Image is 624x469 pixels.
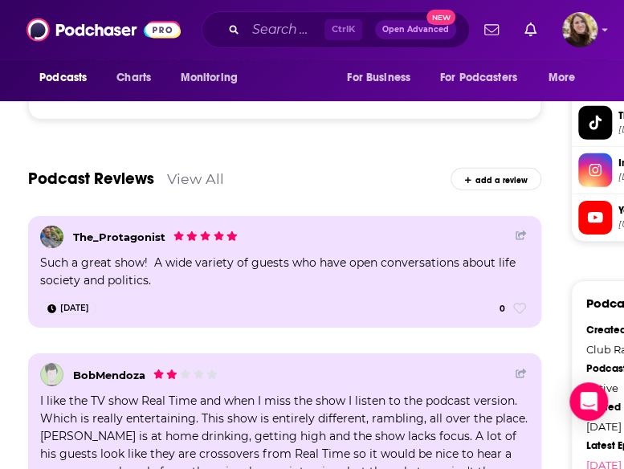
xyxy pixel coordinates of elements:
a: View All [167,170,224,187]
img: The_Protagonist [40,226,63,249]
span: Monitoring [180,67,237,89]
div: BobMendoza's Rating: 2 out of 5 [152,365,218,385]
input: Search podcasts, credits, & more... [246,17,324,43]
span: More [549,67,576,89]
button: Open AdvancedNew [375,20,456,39]
a: BobMendoza [73,369,145,381]
span: Podcasts [39,67,87,89]
span: New [426,10,455,25]
span: Ctrl K [324,19,362,40]
button: open menu [28,63,108,93]
div: The_Protagonist's Rating: 5 out of 5 [172,227,239,247]
button: open menu [430,63,540,93]
div: Such a great show! A wide variety of guests who have open conversations about life society and po... [40,254,532,289]
button: Show profile menu [562,12,597,47]
button: open menu [336,63,430,93]
div: Search podcasts, credits, & more... [202,11,470,48]
span: For Business [347,67,410,89]
div: add a review [451,168,540,190]
img: User Profile [562,12,597,47]
a: Show notifications dropdown [478,16,505,43]
span: 0 [500,302,505,316]
button: open menu [537,63,596,93]
a: Show notifications dropdown [518,16,543,43]
span: Logged in as katiefuchs [562,12,597,47]
span: Open Advanced [382,26,449,34]
span: [DATE] [60,300,89,316]
span: Charts [116,67,151,89]
a: Jul 26th, 2023 [40,302,96,315]
img: Podchaser - Follow, Share and Rate Podcasts [27,14,181,45]
span: For Podcasters [440,67,517,89]
a: The_Protagonist [73,230,165,243]
div: Open Intercom Messenger [569,382,608,421]
a: Share Button [516,229,527,241]
a: Share Button [516,367,527,379]
a: Podcast Reviews [28,169,154,189]
button: open menu [169,63,258,93]
a: Charts [106,63,161,93]
img: BobMendoza [40,363,63,386]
